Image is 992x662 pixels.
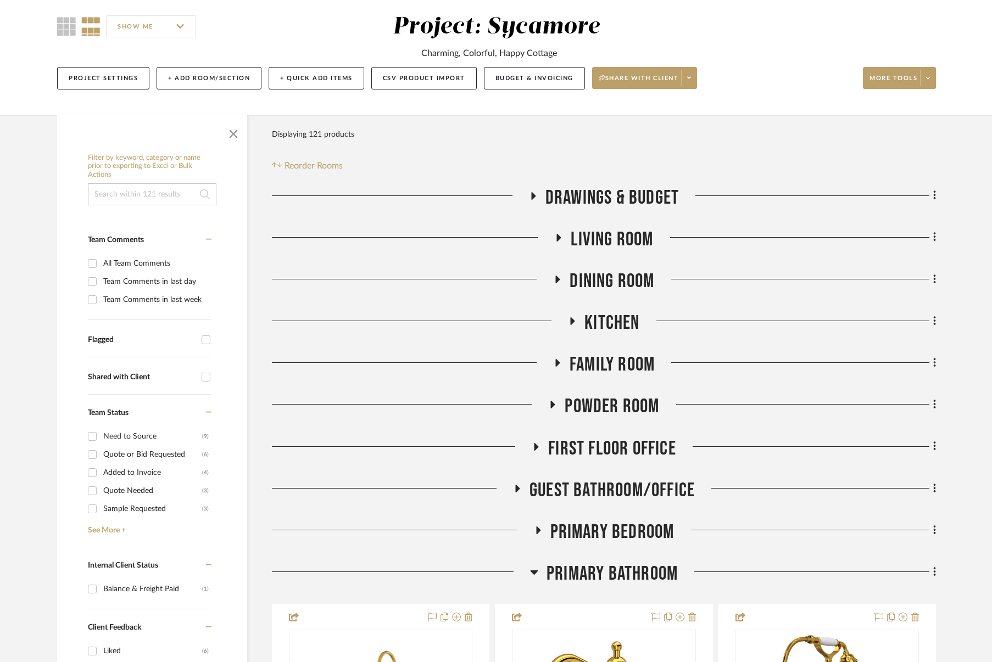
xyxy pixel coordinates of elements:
button: Close [222,121,244,143]
button: + Add Room/Section [157,67,261,89]
div: Shared with Client [88,373,196,382]
div: (1) [202,580,209,598]
span: Client Feedback [88,624,141,631]
span: Powder Room [565,395,659,418]
div: Quote or Bid Requested [103,446,202,463]
div: Quote Needed [103,482,202,500]
button: Project Settings [57,67,149,89]
span: Primary Bathroom [547,562,678,586]
div: Sample Requested [103,500,202,518]
div: All Team Comments [103,255,209,272]
div: Charming, Colorful, Happy Cottage [421,47,557,60]
div: Team Comments in last week [103,291,209,308]
span: Living Room [571,228,653,251]
button: More tools [863,67,936,89]
button: + Quick Add Items [269,67,364,89]
span: Team Status [88,409,129,417]
span: More tools [870,74,917,91]
span: Reorder Rooms [285,159,343,172]
div: (6) [202,642,209,660]
span: Internal Client Status [88,562,158,569]
div: Team Comments in last day [103,273,209,290]
span: Team Comments [88,236,144,244]
span: Family Room [570,353,655,377]
div: (4) [202,464,209,481]
a: See More + [85,518,211,535]
h6: Filter by keyword, category or name prior to exporting to Excel or Bulk Actions [88,154,216,179]
span: Kitchen [584,311,639,335]
div: Balance & Freight Paid [103,580,202,598]
div: (9) [202,428,209,445]
div: Liked [103,642,202,660]
div: (3) [202,500,209,518]
span: Share with client [599,74,679,91]
span: Primary Bedroom [550,520,675,544]
span: First Floor Office [548,437,676,461]
div: (3) [202,482,209,500]
span: Dining Room [570,270,654,293]
div: Project: Sycamore [393,15,600,38]
div: (6) [202,446,209,463]
button: Share with client [592,67,698,89]
button: CSV Product Import [371,67,477,89]
input: Search within 121 results [88,183,216,205]
button: Budget & Invoicing [484,67,585,89]
div: Flagged [88,335,196,345]
div: Added to Invoice [103,464,202,481]
span: Drawings & Budget [545,186,679,210]
span: Guest Bathroom/Office [530,479,695,502]
button: Reorder Rooms [272,159,343,172]
div: Displaying 121 products [272,124,354,145]
div: Need to Source [103,428,202,445]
